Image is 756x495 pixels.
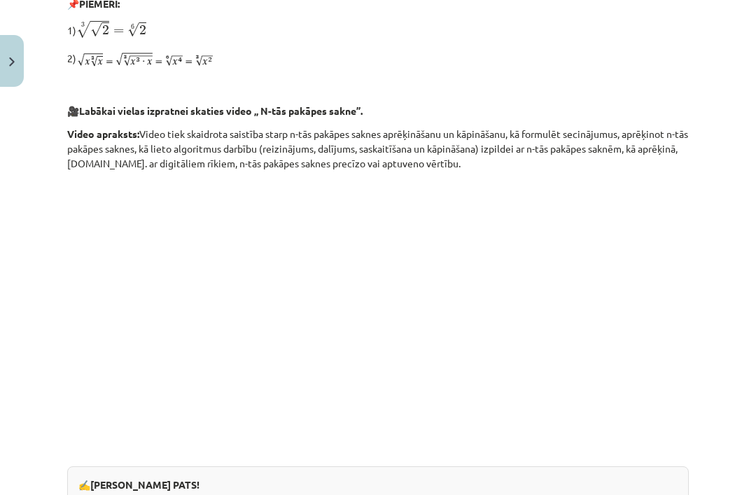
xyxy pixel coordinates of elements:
span: 2 [139,25,146,35]
p: 2) [67,47,689,72]
span: √ [90,22,102,37]
span: = [113,29,124,34]
p: Video tiek skaidrota saistība starp n-tās pakāpes saknes aprēķināšanu un kāpināšanu, kā formulēt ... [67,127,689,171]
b: Video apraksts: [67,127,139,140]
span: 2 [102,25,109,35]
span: √ [127,22,139,37]
b: [PERSON_NAME] PATS! [90,478,199,491]
p: ✍️ [78,477,678,492]
p: 🎥 [67,104,689,118]
b: Labākai vielas izpratnei skaties video „ N-tās pakāpes sakne”. [79,104,363,117]
span: √ [76,21,90,38]
img: icon-close-lesson-0947bae3869378f0d4975bcd49f059093ad1ed9edebbc8119c70593378902aed.svg [9,57,15,67]
p: 1) [67,20,689,39]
